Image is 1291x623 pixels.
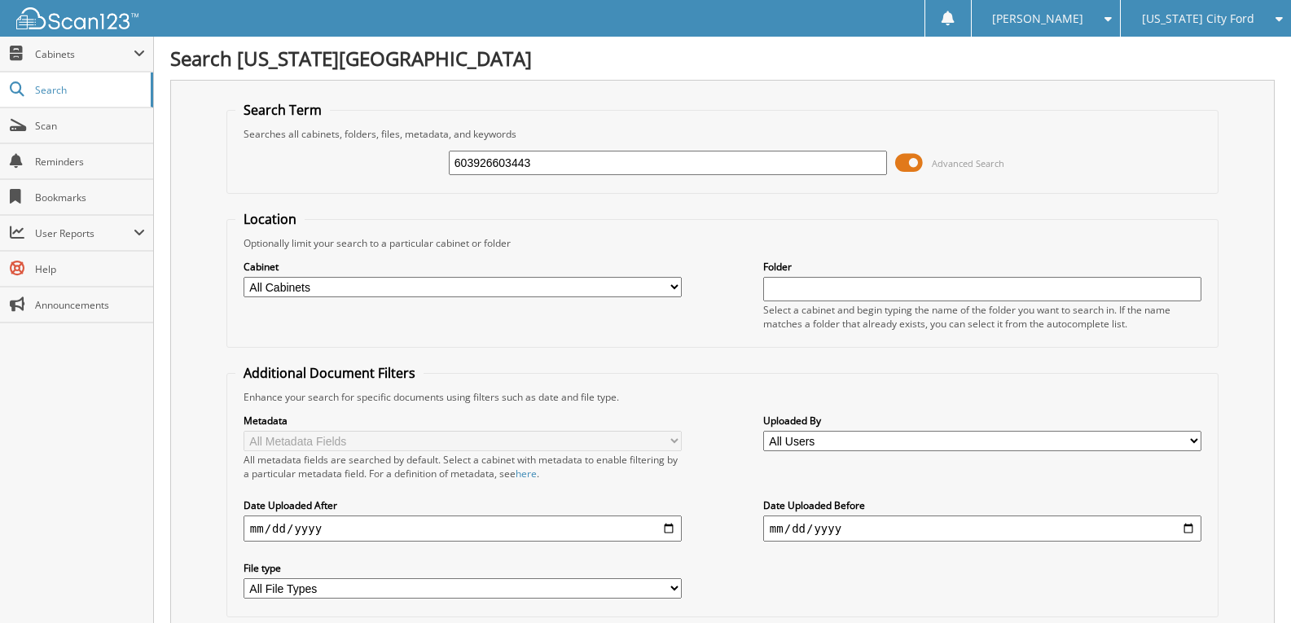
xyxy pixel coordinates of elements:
span: [US_STATE] City Ford [1142,14,1254,24]
span: Reminders [35,155,145,169]
legend: Location [235,210,305,228]
label: Date Uploaded Before [763,498,1201,512]
h1: Search [US_STATE][GEOGRAPHIC_DATA] [170,45,1275,72]
span: Search [35,83,143,97]
a: here [516,467,537,480]
span: Bookmarks [35,191,145,204]
div: Enhance your search for specific documents using filters such as date and file type. [235,390,1210,404]
label: Folder [763,260,1201,274]
span: [PERSON_NAME] [992,14,1083,24]
label: Cabinet [244,260,682,274]
label: Metadata [244,414,682,428]
div: Searches all cabinets, folders, files, metadata, and keywords [235,127,1210,141]
legend: Search Term [235,101,330,119]
span: Announcements [35,298,145,312]
legend: Additional Document Filters [235,364,424,382]
label: Uploaded By [763,414,1201,428]
img: scan123-logo-white.svg [16,7,138,29]
span: Help [35,262,145,276]
div: All metadata fields are searched by default. Select a cabinet with metadata to enable filtering b... [244,453,682,480]
span: User Reports [35,226,134,240]
label: File type [244,561,682,575]
div: Select a cabinet and begin typing the name of the folder you want to search in. If the name match... [763,303,1201,331]
div: Optionally limit your search to a particular cabinet or folder [235,236,1210,250]
span: Advanced Search [932,157,1004,169]
span: Scan [35,119,145,133]
span: Cabinets [35,47,134,61]
input: start [244,516,682,542]
input: end [763,516,1201,542]
label: Date Uploaded After [244,498,682,512]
